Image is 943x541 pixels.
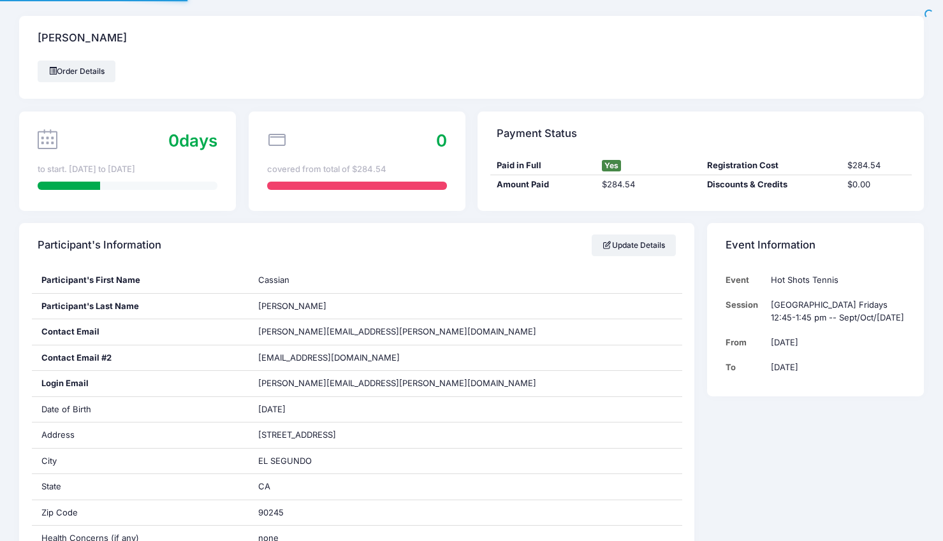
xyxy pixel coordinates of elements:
[32,268,249,293] div: Participant's First Name
[32,500,249,526] div: Zip Code
[841,159,911,172] div: $284.54
[32,345,249,371] div: Contact Email #2
[38,20,127,57] h4: [PERSON_NAME]
[38,163,217,176] div: to start. [DATE] to [DATE]
[32,422,249,448] div: Address
[32,294,249,319] div: Participant's Last Name
[726,355,764,380] td: To
[267,163,447,176] div: covered from total of $284.54
[38,61,115,82] a: Order Details
[726,227,815,264] h4: Event Information
[258,275,289,285] span: Cassian
[258,456,312,466] span: EL SEGUNDO
[490,159,596,172] div: Paid in Full
[701,178,841,191] div: Discounts & Credits
[168,131,179,150] span: 0
[592,234,676,256] a: Update Details
[602,160,621,171] span: Yes
[32,474,249,500] div: State
[436,131,447,150] span: 0
[764,330,905,355] td: [DATE]
[258,301,326,311] span: [PERSON_NAME]
[258,404,286,414] span: [DATE]
[726,268,764,292] td: Event
[726,330,764,355] td: From
[38,227,161,264] h4: Participant's Information
[32,371,249,396] div: Login Email
[258,377,536,390] span: [PERSON_NAME][EMAIL_ADDRESS][PERSON_NAME][DOMAIN_NAME]
[258,429,336,440] span: [STREET_ADDRESS]
[726,292,764,330] td: Session
[258,326,536,336] span: [PERSON_NAME][EMAIL_ADDRESS][PERSON_NAME][DOMAIN_NAME]
[168,128,217,153] div: days
[32,449,249,474] div: City
[701,159,841,172] div: Registration Cost
[764,292,905,330] td: [GEOGRAPHIC_DATA] Fridays 12:45-1:45 pm -- Sept/Oct/[DATE]
[596,178,701,191] div: $284.54
[258,352,418,364] span: [EMAIL_ADDRESS][DOMAIN_NAME]
[490,178,596,191] div: Amount Paid
[497,115,577,152] h4: Payment Status
[258,507,284,517] span: 90245
[764,355,905,380] td: [DATE]
[258,481,270,491] span: CA
[32,319,249,345] div: Contact Email
[841,178,911,191] div: $0.00
[32,397,249,422] div: Date of Birth
[764,268,905,292] td: Hot Shots Tennis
